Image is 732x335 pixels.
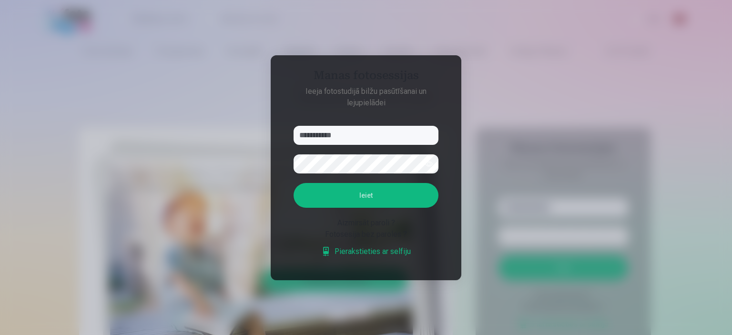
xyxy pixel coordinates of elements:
[284,86,448,109] p: Ieeja fotostudijā bilžu pasūtīšanai un lejupielādei
[284,69,448,86] h4: Manas fotosessijas
[321,246,411,257] a: Pierakstieties ar selfiju
[294,183,438,208] button: Ieiet
[294,229,438,240] div: Fotosesija bez paroles ?
[294,217,438,229] div: Aizmirsāt paroli ?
